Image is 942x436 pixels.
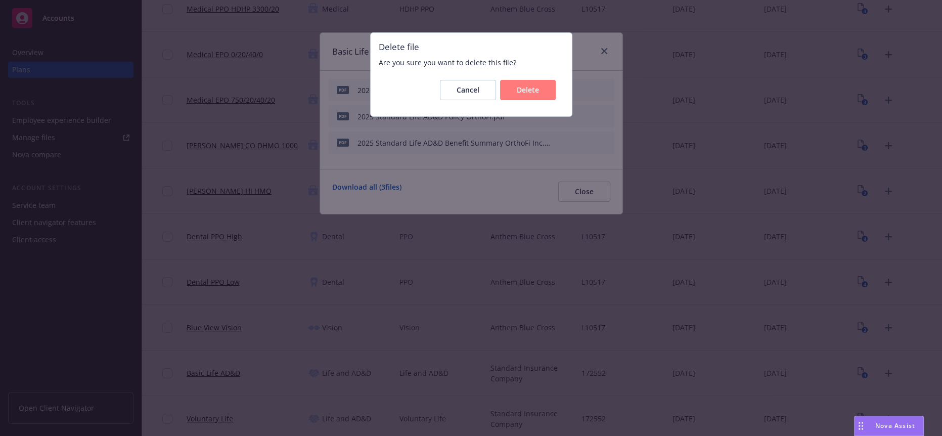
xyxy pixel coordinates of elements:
button: Nova Assist [854,416,924,436]
span: Cancel [457,85,479,95]
button: Cancel [440,80,496,100]
span: Nova Assist [875,421,915,430]
button: Delete [500,80,556,100]
span: Delete file [379,41,564,53]
span: Are you sure you want to delete this file? [379,57,564,68]
div: Drag to move [855,416,867,435]
span: Delete [517,85,539,95]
